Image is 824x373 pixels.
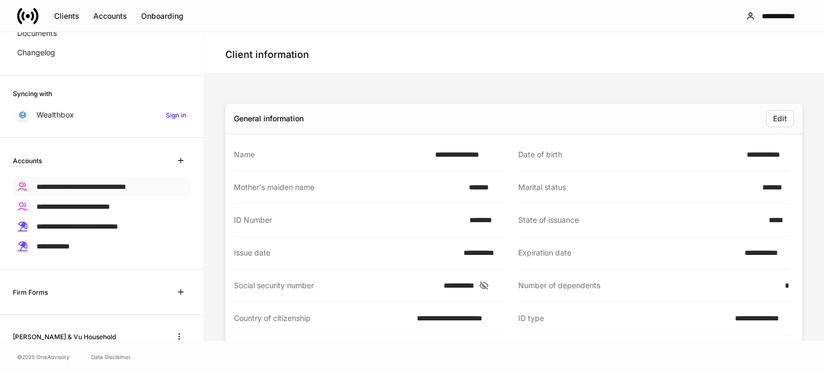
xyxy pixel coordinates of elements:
div: Issue date [234,247,457,258]
p: Documents [17,28,57,39]
a: Data Disclaimer [91,353,131,361]
h6: Sign in [166,110,186,120]
p: Wealthbox [36,109,74,120]
button: Edit [766,110,794,127]
h6: Syncing with [13,89,52,99]
a: Documents [13,24,190,43]
span: © 2025 OneAdvisory [17,353,70,361]
p: Changelog [17,47,55,58]
div: State of issuance [518,215,762,225]
h6: Accounts [13,156,42,166]
div: ID type [518,313,729,324]
h4: Client information [225,48,309,61]
div: Name [234,149,429,160]
div: Marital status [518,182,756,193]
div: Edit [773,115,787,122]
a: WealthboxSign in [13,105,190,125]
div: Accounts [93,12,127,20]
div: Clients [54,12,79,20]
div: Expiration date [518,247,738,258]
button: Clients [47,8,86,25]
div: Mother's maiden name [234,182,462,193]
div: Onboarding [141,12,183,20]
h6: Firm Forms [13,287,48,297]
div: Date of birth [518,149,740,160]
a: Changelog [13,43,190,62]
div: Social security number [234,280,437,291]
div: Number of dependents [518,280,778,291]
div: General information [234,113,304,124]
button: Onboarding [134,8,190,25]
div: ID Number [234,215,463,225]
div: Country of citizenship [234,313,410,324]
button: Accounts [86,8,134,25]
h6: [PERSON_NAME] & Vu Household [13,332,116,342]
